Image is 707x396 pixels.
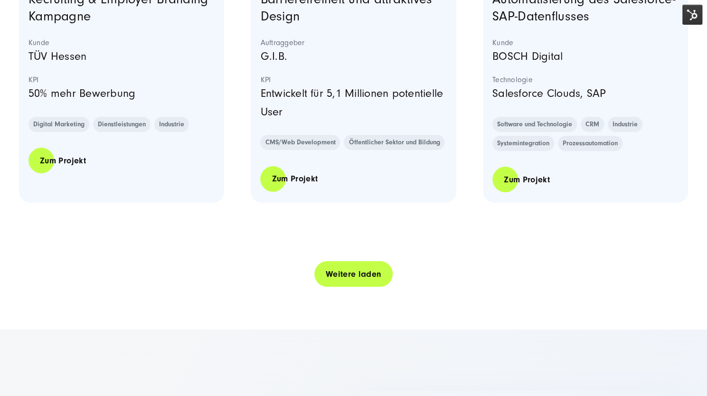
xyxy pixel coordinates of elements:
[260,38,446,47] strong: Auftraggeber
[28,38,215,47] strong: Kunde
[492,85,679,103] p: Salesforce Clouds, SAP
[492,166,561,193] a: Zum Projekt
[492,136,554,151] a: Systemintegration
[28,75,215,85] strong: KPI
[260,47,446,66] p: G.I.B.
[314,261,393,288] a: Weitere laden
[558,136,622,151] a: Prozessautomation
[260,165,329,192] a: Zum Projekt
[260,135,340,150] a: CMS/Web Development
[28,147,97,174] a: Zum Projekt
[608,117,642,132] a: Industrie
[492,117,577,132] a: Software und Technologie
[260,85,446,121] p: Entwickelt für 5,1 Millionen potentielle User
[581,117,604,132] a: CRM
[344,135,444,150] a: Öffentlicher Sektor und Bildung
[28,117,89,132] a: Digital Marketing
[28,85,215,103] p: 50% mehr Bewerbung
[260,75,446,85] strong: KPI
[28,47,215,66] p: TÜV Hessen
[154,117,189,132] a: Industrie
[682,5,702,25] img: HubSpot Tools-Menüschalter
[492,47,679,66] p: BOSCH Digital
[492,75,679,85] strong: Technologie
[492,38,679,47] strong: Kunde
[93,117,151,132] a: Dienstleistungen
